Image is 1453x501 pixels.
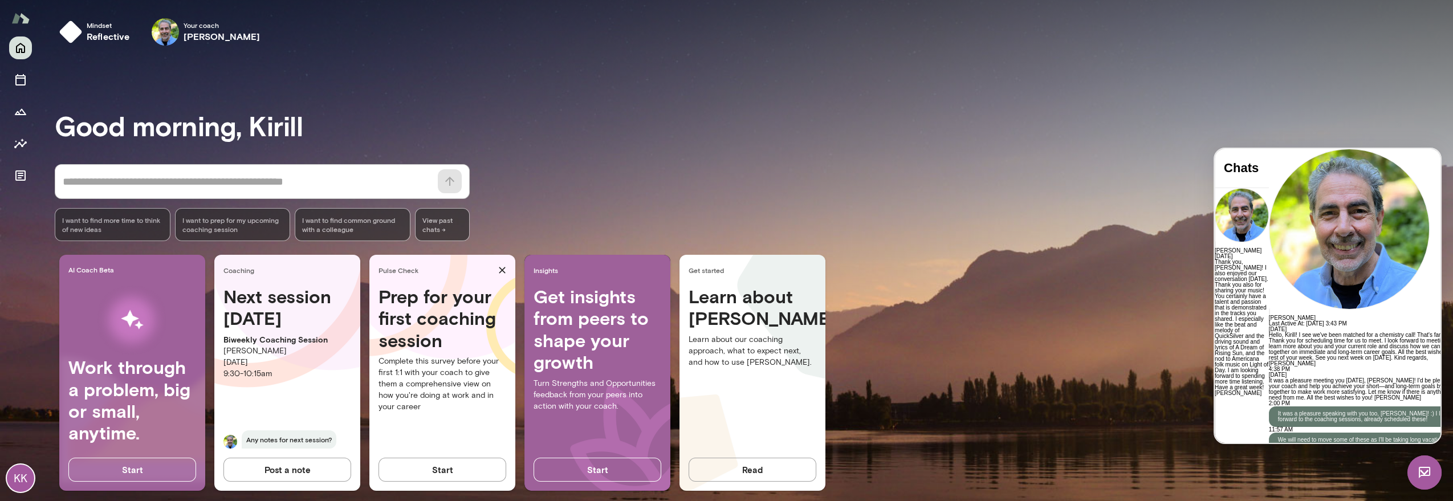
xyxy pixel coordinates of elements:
[68,265,201,274] span: AI Coach Beta
[9,36,32,59] button: Home
[59,21,82,43] img: mindset
[534,286,661,373] h4: Get insights from peers to shape your growth
[9,164,32,187] button: Documents
[54,278,78,284] span: 11:57 AM
[223,458,351,482] button: Post a note
[87,30,130,43] h6: reflective
[62,215,163,234] span: I want to find more time to think of new ideas
[9,68,32,91] button: Sessions
[223,435,237,449] img: Charles
[378,286,506,351] h4: Prep for your first coaching session
[182,215,283,234] span: I want to prep for my upcoming coaching session
[223,286,351,329] h4: Next session [DATE]
[175,208,291,241] div: I want to prep for my upcoming coaching session
[82,284,183,356] img: AI Workflows
[223,334,351,345] p: Biweekly Coaching Session
[223,357,351,368] p: [DATE]
[534,266,666,275] span: Insights
[63,262,253,274] p: It was a pleasure speaking with you too, [PERSON_NAME]! :) I look forward to the coaching session...
[9,12,45,27] h4: Chats
[54,184,262,218] p: Hello, Kirill! I see we've been matched for a chemistry call! That's fantastic news! Thank you fo...
[378,356,506,413] p: Complete this survey before your first 1:1 with your coach to give them a comprehensive view on h...
[9,100,32,123] button: Growth Plan
[302,215,403,234] span: I want to find common ground with a colleague
[54,217,75,223] span: 4:38 PM
[63,288,253,300] p: We will need to move some of these as I'll be taking long vacation from [DATE] through [DATE].
[54,229,262,252] p: It was a pleasure meeting you [DATE], [PERSON_NAME]! I'd be pleased to be your coach and help you...
[144,14,268,50] div: Charles SilvestroYour coach[PERSON_NAME]
[689,334,816,368] p: Learn about our coaching approach, what to expect next, and how to use [PERSON_NAME].
[295,208,410,241] div: I want to find common ground with a colleague
[689,266,821,275] span: Get started
[415,208,470,241] span: View past chats ->
[11,7,30,29] img: Mento
[54,251,75,258] span: 2:00 PM
[68,356,196,444] h4: Work through a problem, big or small, anytime.
[223,368,351,380] p: 9:30 - 10:15am
[378,266,494,275] span: Pulse Check
[223,266,356,275] span: Coaching
[184,21,261,30] span: Your coach
[534,378,661,412] p: Turn Strengths and Opportunities feedback from your peers into action with your coach.
[55,109,1453,141] h3: Good morning, Kirill
[55,208,170,241] div: I want to find more time to think of new ideas
[223,345,351,357] p: [PERSON_NAME]
[54,223,72,229] span: [DATE]
[242,430,336,449] span: Any notes for next session?
[689,286,816,329] h4: Learn about [PERSON_NAME]
[55,14,139,50] button: Mindsetreflective
[9,132,32,155] button: Insights
[54,177,72,184] span: [DATE]
[689,458,816,482] button: Read
[184,30,261,43] h6: [PERSON_NAME]
[54,172,132,178] span: Last Active At: [DATE] 3:43 PM
[152,18,179,46] img: Charles Silvestro
[378,458,506,482] button: Start
[534,458,661,482] button: Start
[7,465,34,492] div: KK
[54,166,262,172] h6: [PERSON_NAME]
[68,458,196,482] button: Start
[87,21,130,30] span: Mindset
